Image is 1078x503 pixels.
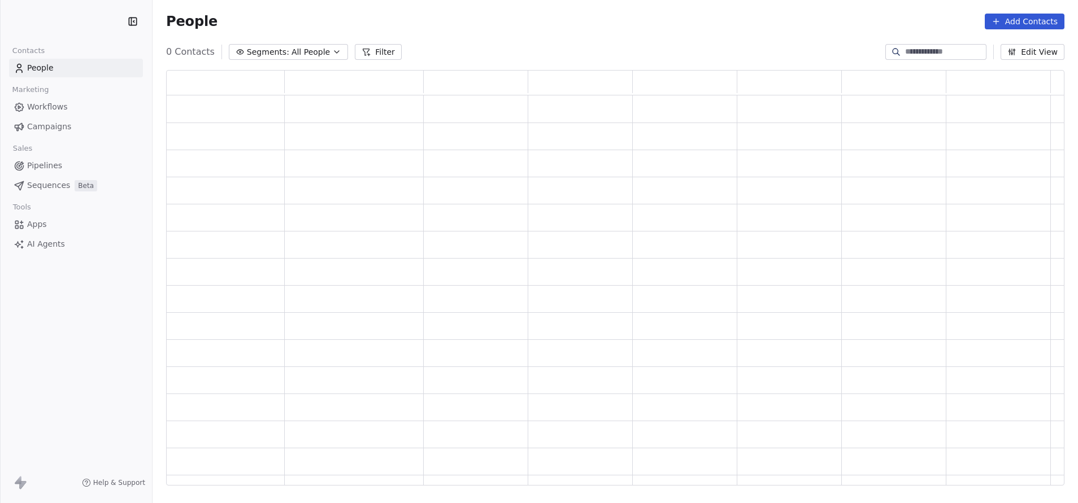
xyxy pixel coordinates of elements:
button: Add Contacts [985,14,1064,29]
button: Edit View [1001,44,1064,60]
span: Segments: [247,46,289,58]
span: 0 Contacts [166,45,215,59]
span: Pipelines [27,160,62,172]
a: Campaigns [9,117,143,136]
span: AI Agents [27,238,65,250]
span: People [27,62,54,74]
a: SequencesBeta [9,176,143,195]
span: Marketing [7,81,54,98]
span: Sequences [27,180,70,191]
span: Contacts [7,42,50,59]
span: Tools [8,199,36,216]
a: AI Agents [9,235,143,253]
a: Workflows [9,98,143,116]
span: People [166,13,218,30]
a: People [9,59,143,77]
span: Apps [27,218,47,230]
span: Help & Support [93,478,145,487]
span: Campaigns [27,121,71,133]
span: Beta [75,180,97,191]
a: Apps [9,215,143,234]
a: Help & Support [82,478,145,487]
span: All People [292,46,330,58]
span: Workflows [27,101,68,113]
a: Pipelines [9,156,143,175]
button: Filter [355,44,402,60]
span: Sales [8,140,37,157]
